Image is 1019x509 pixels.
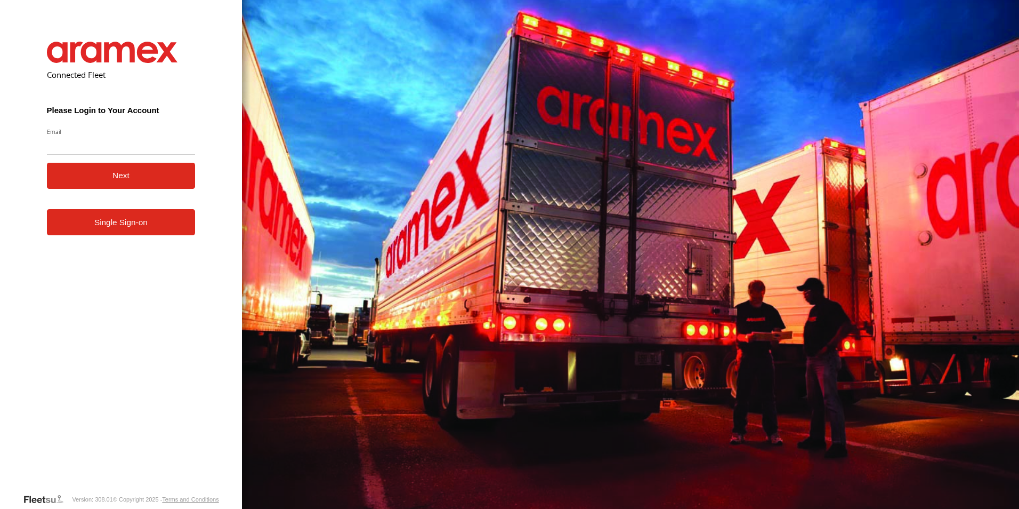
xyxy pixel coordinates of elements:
[113,496,219,503] div: © Copyright 2025 -
[47,128,196,136] label: Email
[47,209,196,235] a: Single Sign-on
[47,163,196,189] button: Next
[23,494,72,505] a: Visit our Website
[47,69,196,80] h2: Connected Fleet
[72,496,112,503] div: Version: 308.01
[47,42,178,63] img: Aramex
[47,106,196,115] h3: Please Login to Your Account
[162,496,219,503] a: Terms and Conditions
